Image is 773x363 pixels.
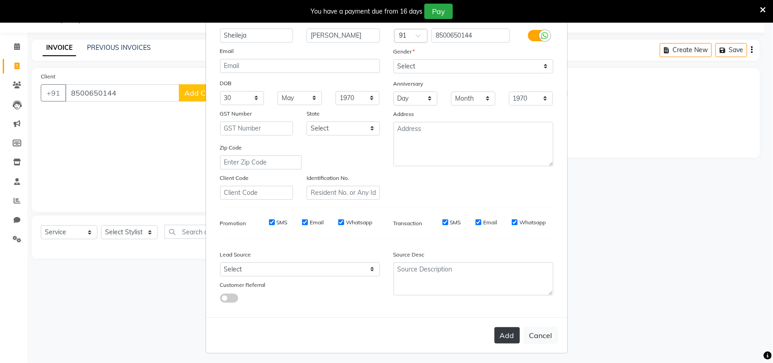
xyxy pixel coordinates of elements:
button: Cancel [523,327,558,344]
label: Whatsapp [346,218,372,227]
label: Anniversary [394,80,423,88]
label: Email [483,218,497,227]
button: Pay [424,4,453,19]
label: Transaction [394,219,423,227]
label: Lead Source [220,251,251,259]
input: Enter Zip Code [220,155,302,169]
label: Whatsapp [519,218,546,227]
label: Identification No. [307,174,349,182]
input: Client Code [220,186,293,200]
label: Promotion [220,219,246,227]
label: Source Desc [394,251,425,259]
label: GST Number [220,110,252,118]
button: Add [495,327,520,344]
label: DOB [220,79,232,87]
label: SMS [450,218,461,227]
input: Last Name [307,29,380,43]
input: Mobile [432,29,510,43]
label: Email [220,47,234,55]
input: Email [220,59,380,73]
label: SMS [277,218,288,227]
label: Customer Referral [220,281,266,289]
label: Address [394,110,414,118]
input: First Name [220,29,293,43]
label: Gender [394,48,415,56]
label: Zip Code [220,144,242,152]
label: Client Code [220,174,249,182]
input: Resident No. or Any Id [307,186,380,200]
label: State [307,110,320,118]
div: You have a payment due from 16 days [311,7,423,16]
input: GST Number [220,121,293,136]
label: Email [310,218,324,227]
